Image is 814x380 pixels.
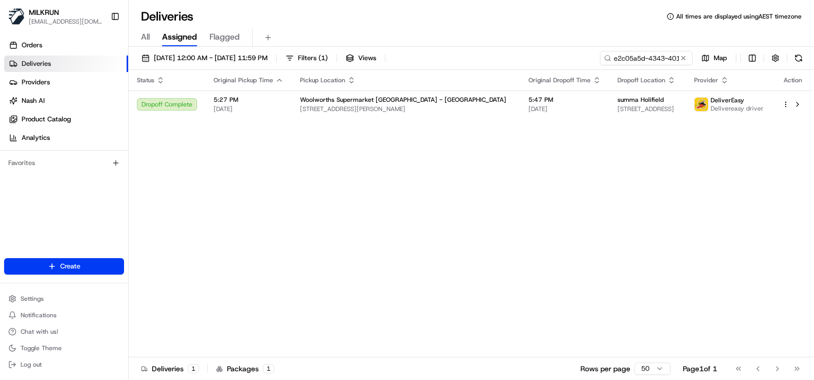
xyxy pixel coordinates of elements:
button: [EMAIL_ADDRESS][DOMAIN_NAME] [29,17,102,26]
span: [DATE] [528,105,601,113]
span: All [141,31,150,43]
span: Delivereasy driver [711,104,764,113]
span: Providers [22,78,50,87]
img: MILKRUN [8,8,25,25]
span: Woolworths Supermarket [GEOGRAPHIC_DATA] - [GEOGRAPHIC_DATA] [300,96,506,104]
span: All times are displayed using AEST timezone [676,12,802,21]
span: Filters [298,53,328,63]
button: Chat with us! [4,324,124,339]
span: Nash AI [22,96,45,105]
a: Orders [4,37,128,53]
span: Log out [21,360,42,369]
a: Product Catalog [4,111,128,128]
div: Deliveries [141,364,199,374]
a: Nash AI [4,93,128,109]
div: 1 [188,364,199,373]
div: Packages [216,364,274,374]
button: Create [4,258,124,275]
span: Pickup Location [300,76,345,84]
span: summa Holifield [617,96,664,104]
div: 1 [263,364,274,373]
button: Log out [4,357,124,372]
div: Favorites [4,155,124,171]
div: Page 1 of 1 [683,364,717,374]
span: Orders [22,41,42,50]
span: ( 1 ) [318,53,328,63]
span: Assigned [162,31,197,43]
span: Status [137,76,154,84]
button: MILKRUNMILKRUN[EMAIL_ADDRESS][DOMAIN_NAME] [4,4,107,29]
button: Refresh [791,51,806,65]
span: 5:27 PM [214,96,284,104]
button: Toggle Theme [4,341,124,355]
button: [DATE] 12:00 AM - [DATE] 11:59 PM [137,51,272,65]
span: Dropoff Location [617,76,665,84]
span: Original Pickup Time [214,76,273,84]
img: delivereasy_logo.png [695,98,708,111]
a: Deliveries [4,56,128,72]
span: Create [60,262,80,271]
span: 5:47 PM [528,96,601,104]
input: Type to search [600,51,693,65]
h1: Deliveries [141,8,193,25]
span: [STREET_ADDRESS][PERSON_NAME] [300,105,512,113]
span: Provider [694,76,718,84]
button: Map [697,51,732,65]
button: Views [341,51,381,65]
p: Rows per page [580,364,630,374]
div: Action [782,76,804,84]
span: [STREET_ADDRESS] [617,105,678,113]
span: Flagged [209,31,240,43]
span: Settings [21,295,44,303]
span: Original Dropoff Time [528,76,591,84]
button: MILKRUN [29,7,59,17]
span: Analytics [22,133,50,142]
span: [DATE] [214,105,284,113]
button: Filters(1) [281,51,332,65]
a: Analytics [4,130,128,146]
span: Deliveries [22,59,51,68]
span: Notifications [21,311,57,319]
a: Providers [4,74,128,91]
span: Map [714,53,727,63]
span: Product Catalog [22,115,71,124]
button: Notifications [4,308,124,322]
span: Chat with us! [21,328,58,336]
span: DeliverEasy [711,96,744,104]
span: Toggle Theme [21,344,62,352]
span: Views [358,53,376,63]
button: Settings [4,292,124,306]
span: [DATE] 12:00 AM - [DATE] 11:59 PM [154,53,268,63]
